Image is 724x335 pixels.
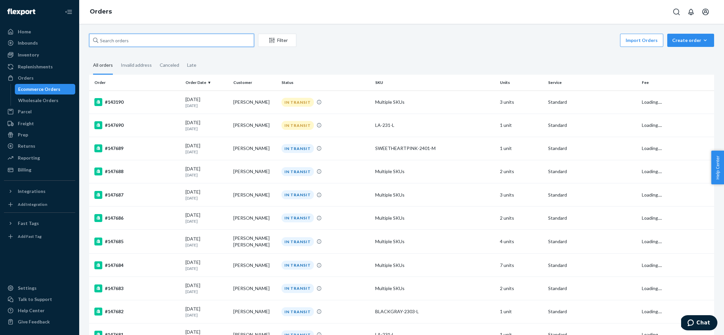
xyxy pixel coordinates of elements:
th: Fee [639,75,714,91]
div: Filter [258,37,296,44]
p: Standard [548,238,637,245]
button: Open notifications [684,5,698,19]
button: Import Orders [620,34,663,47]
a: Orders [90,8,112,15]
td: [PERSON_NAME] [231,277,279,300]
p: Standard [548,99,637,105]
div: Add Fast Tag [18,234,42,239]
a: Inventory [4,50,75,60]
div: IN TRANSIT [281,213,314,222]
div: [DATE] [185,212,228,224]
input: Search orders [89,34,254,47]
div: #147688 [94,167,180,175]
div: Invalid address [121,56,152,74]
div: Orders [18,75,34,81]
iframe: Opens a widget where you can chat to one of our agents [681,315,717,332]
div: [DATE] [185,282,228,294]
div: Settings [18,285,37,291]
p: [DATE] [185,103,228,108]
td: 3 units [497,183,545,206]
p: [DATE] [185,289,228,294]
button: Open account menu [699,5,712,19]
div: Freight [18,120,34,127]
div: Parcel [18,108,32,115]
p: Standard [548,192,637,198]
div: Create order [672,37,709,44]
p: [DATE] [185,242,228,248]
div: IN TRANSIT [281,261,314,270]
div: SWEETHEARTPINK-2401-M [375,145,495,152]
th: Status [279,75,373,91]
td: Loading.... [639,137,714,160]
div: [DATE] [185,166,228,178]
td: 4 units [497,230,545,254]
div: #147690 [94,121,180,129]
p: Standard [548,215,637,221]
td: [PERSON_NAME] [231,183,279,206]
div: Returns [18,143,35,149]
th: Service [545,75,639,91]
button: Give Feedback [4,316,75,327]
div: Home [18,28,31,35]
p: Standard [548,308,637,315]
div: [DATE] [185,96,228,108]
p: Standard [548,262,637,269]
a: Reporting [4,153,75,163]
a: Add Fast Tag [4,231,75,242]
a: Orders [4,73,75,83]
td: [PERSON_NAME] [231,91,279,114]
p: [DATE] [185,149,228,155]
ol: breadcrumbs [84,2,117,21]
div: #147689 [94,144,180,152]
td: Multiple SKUs [373,183,498,206]
th: SKU [373,75,498,91]
td: Multiple SKUs [373,206,498,230]
td: Multiple SKUs [373,160,498,183]
button: Open Search Box [670,5,683,19]
p: [DATE] [185,312,228,318]
div: #143190 [94,98,180,106]
td: Loading.... [639,91,714,114]
div: [DATE] [185,306,228,318]
td: [PERSON_NAME] [231,206,279,230]
p: Standard [548,168,637,175]
p: [DATE] [185,126,228,131]
div: Add Integration [18,202,47,207]
div: BLACKGRAY-2303-L [375,308,495,315]
td: Multiple SKUs [373,254,498,277]
p: [DATE] [185,266,228,271]
div: IN TRANSIT [281,121,314,130]
th: Order Date [183,75,231,91]
div: Ecommerce Orders [18,86,60,93]
span: Help Center [711,151,724,184]
td: 3 units [497,91,545,114]
button: Filter [258,34,296,47]
div: Inventory [18,52,39,58]
p: [DATE] [185,218,228,224]
button: Integrations [4,186,75,197]
div: Canceled [160,56,179,74]
div: #147686 [94,214,180,222]
p: [DATE] [185,195,228,201]
div: Prep [18,131,28,138]
div: Integrations [18,188,46,195]
div: Late [187,56,196,74]
img: Flexport logo [7,9,35,15]
div: Customer [233,80,276,85]
td: Multiple SKUs [373,91,498,114]
td: 2 units [497,277,545,300]
td: Loading.... [639,183,714,206]
div: [DATE] [185,142,228,155]
p: Standard [548,122,637,129]
div: Fast Tags [18,220,39,227]
a: Parcel [4,106,75,117]
td: [PERSON_NAME] [231,254,279,277]
a: Billing [4,165,75,175]
div: IN TRANSIT [281,307,314,316]
td: Loading.... [639,160,714,183]
button: Close Navigation [62,5,75,19]
div: Reporting [18,155,40,161]
a: Home [4,26,75,37]
div: #147685 [94,238,180,245]
button: Create order [667,34,714,47]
